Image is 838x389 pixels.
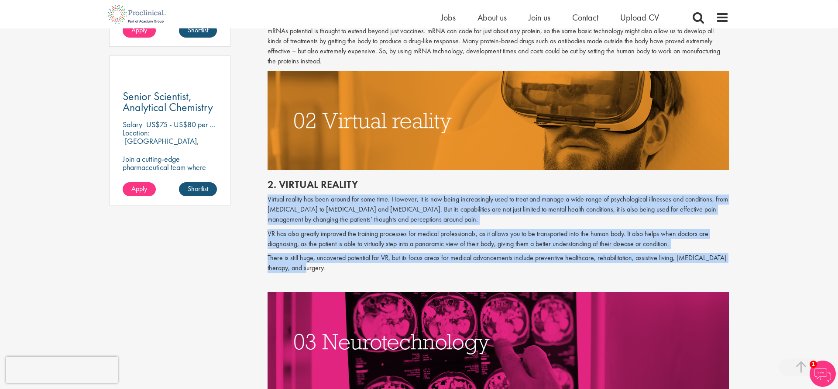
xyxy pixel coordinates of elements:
span: Apply [131,25,147,35]
img: Chatbot [810,361,836,387]
h2: 2. Virtual reality [268,179,729,190]
span: Salary [123,119,142,129]
span: Apply [131,184,147,193]
iframe: reCAPTCHA [6,357,118,383]
p: US$75 - US$80 per hour [146,119,223,129]
p: Virtual reality has been around for some time. However, it is now being increasingly used to trea... [268,194,729,225]
a: Upload CV [620,12,659,23]
a: Shortlist [179,24,217,38]
a: Shortlist [179,182,217,196]
span: Location: [123,128,149,138]
a: Join us [529,12,550,23]
a: Senior Scientist, Analytical Chemistry [123,91,217,113]
span: Senior Scientist, Analytical Chemistry [123,89,213,115]
p: There is still huge, uncovered potential for VR, but its focus areas for medical advancements inc... [268,253,729,273]
a: Contact [572,12,598,23]
p: [GEOGRAPHIC_DATA], [GEOGRAPHIC_DATA] [123,136,199,154]
a: Apply [123,182,156,196]
p: Join a cutting-edge pharmaceutical team where your passion for chemistry will help shape the futu... [123,155,217,196]
span: 1 [810,361,817,368]
a: Apply [123,24,156,38]
p: mRNAs potential is thought to extend beyond just vaccines. mRNA can code for just about any prote... [268,26,729,66]
p: VR has also greatly improved the training processes for medical professionals, as it allows you t... [268,229,729,249]
a: About us [477,12,507,23]
a: Jobs [441,12,456,23]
